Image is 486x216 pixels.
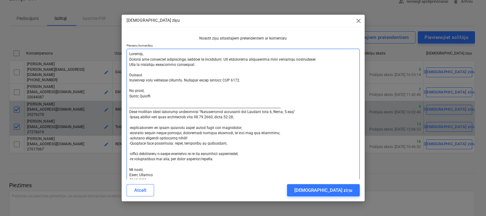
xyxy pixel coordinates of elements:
[287,184,359,196] button: [DEMOGRAPHIC_DATA] ziņu
[127,184,154,196] button: Atcelt
[127,17,180,24] p: [DEMOGRAPHIC_DATA] ziņu
[127,49,360,191] textarea: Loremip, Dolorsi ame consectet adipiscinge, seddoei te incididunt. Utl etdolorema aliquaenima min...
[294,186,352,194] div: [DEMOGRAPHIC_DATA] ziņu
[199,36,287,41] p: Nosūtīt ziņu atlasītajiem pretendentiem ar komentāru
[355,17,362,25] span: close
[134,186,146,194] div: Atcelt
[127,44,360,49] p: Pievieno komentāru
